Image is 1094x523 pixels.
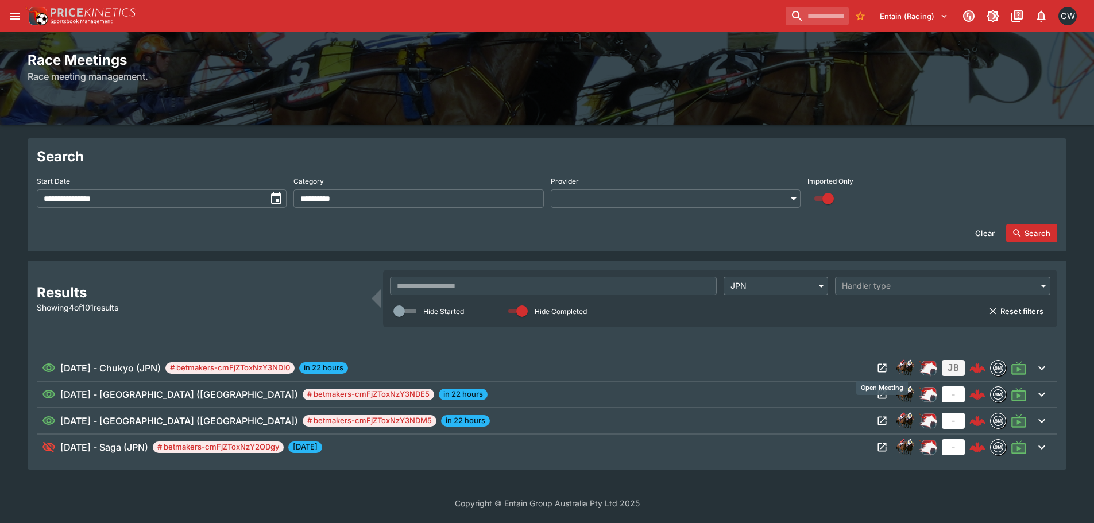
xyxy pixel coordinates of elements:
[896,438,914,456] div: horse_racing
[28,51,1066,69] h2: Race Meetings
[37,148,1057,165] h2: Search
[896,359,914,377] div: horse_racing
[60,361,161,375] h6: [DATE] - Chukyo (JPN)
[1011,439,1027,455] svg: Live
[919,412,937,430] div: ParallelRacing Handler
[991,413,1006,428] img: betmakers.png
[293,176,324,186] p: Category
[919,385,937,404] div: ParallelRacing Handler
[37,301,365,313] p: Showing 4 of 101 results
[958,6,979,26] button: Connected to PK
[423,307,464,316] p: Hide Started
[873,7,955,25] button: Select Tenant
[990,413,1006,429] div: betmakers
[942,360,965,376] div: Jetbet not yet mapped
[969,386,985,402] img: logo-cerberus--red.svg
[991,440,1006,455] img: betmakers.png
[969,413,985,429] img: logo-cerberus--red.svg
[535,307,587,316] p: Hide Completed
[919,438,937,456] img: racing.png
[51,19,113,24] img: Sportsbook Management
[1058,7,1077,25] div: Clint Wallis
[303,389,434,400] span: # betmakers-cmFjZToxNzY3NDE5
[165,362,295,374] span: # betmakers-cmFjZToxNzY3NDI0
[37,176,70,186] p: Start Date
[1007,6,1027,26] button: Documentation
[807,176,853,186] p: Imported Only
[942,386,965,402] div: No Jetbet
[990,439,1006,455] div: betmakers
[303,415,436,427] span: # betmakers-cmFjZToxNzY3NDM5
[288,441,322,453] span: [DATE]
[5,6,25,26] button: open drawer
[896,438,914,456] img: horse_racing.png
[551,176,579,186] p: Provider
[37,284,365,301] h2: Results
[42,361,56,375] svg: Visible
[1055,3,1080,29] button: Clint Wallis
[991,361,1006,375] img: betmakers.png
[968,224,1002,242] button: Clear
[439,389,488,400] span: in 22 hours
[919,359,937,377] img: racing.png
[990,360,1006,376] div: betmakers
[51,8,136,17] img: PriceKinetics
[28,69,1066,83] h6: Race meeting management.
[896,412,914,430] img: horse_racing.png
[42,414,56,428] svg: Visible
[60,388,298,401] h6: [DATE] - [GEOGRAPHIC_DATA] ([GEOGRAPHIC_DATA])
[896,412,914,430] div: horse_racing
[990,386,1006,402] div: betmakers
[25,5,48,28] img: PriceKinetics Logo
[153,441,284,453] span: # betmakers-cmFjZToxNzY2ODgy
[299,362,348,374] span: in 22 hours
[896,359,914,377] img: horse_racing.png
[724,277,828,295] div: JPN
[873,412,891,430] button: Open Meeting
[1011,386,1027,402] svg: Live
[991,387,1006,402] img: betmakers.png
[1011,413,1027,429] svg: Live
[942,413,965,429] div: No Jetbet
[42,440,56,454] svg: Hidden
[266,188,287,209] button: toggle date time picker
[786,7,849,25] input: search
[919,438,937,456] div: ParallelRacing Handler
[969,439,985,455] img: logo-cerberus--red.svg
[42,388,56,401] svg: Visible
[856,381,908,395] div: Open Meeting
[1006,224,1057,242] button: Search
[873,438,891,456] button: Open Meeting
[851,7,869,25] button: No Bookmarks
[919,359,937,377] div: ParallelRacing Handler
[1011,360,1027,376] svg: Live
[1031,6,1052,26] button: Notifications
[60,440,148,454] h6: [DATE] - Saga (JPN)
[60,414,298,428] h6: [DATE] - [GEOGRAPHIC_DATA] ([GEOGRAPHIC_DATA])
[842,280,1032,292] div: Handler type
[983,6,1003,26] button: Toggle light/dark mode
[873,359,891,377] button: Open Meeting
[919,412,937,430] img: racing.png
[919,385,937,404] img: racing.png
[982,302,1050,320] button: Reset filters
[441,415,490,427] span: in 22 hours
[942,439,965,455] div: No Jetbet
[969,360,985,376] img: logo-cerberus--red.svg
